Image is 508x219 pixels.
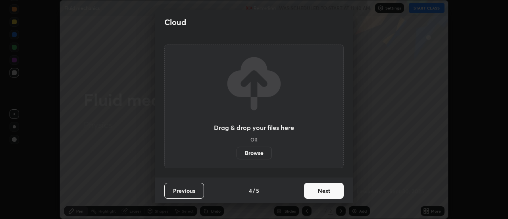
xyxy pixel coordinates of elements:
button: Next [304,183,344,199]
button: Previous [164,183,204,199]
h4: / [253,186,255,195]
h4: 4 [249,186,252,195]
h4: 5 [256,186,259,195]
h3: Drag & drop your files here [214,124,294,131]
h2: Cloud [164,17,186,27]
h5: OR [250,137,258,142]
